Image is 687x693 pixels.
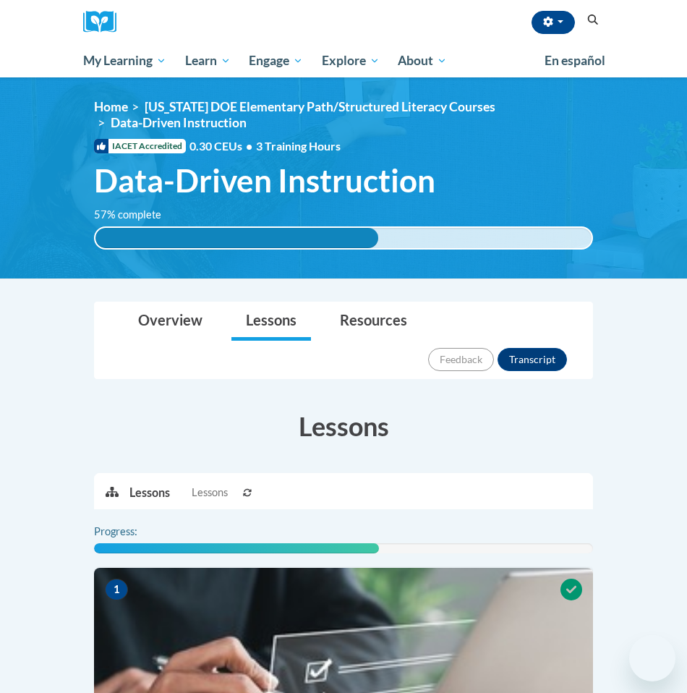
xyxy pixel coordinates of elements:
a: [US_STATE] DOE Elementary Path/Structured Literacy Courses [145,99,495,114]
span: Explore [322,52,380,69]
a: Learn [176,44,240,77]
h3: Lessons [94,408,593,444]
a: Lessons [231,302,311,341]
label: Progress: [94,524,177,540]
span: IACET Accredited [94,139,186,153]
span: 1 [105,579,128,600]
a: Cox Campus [83,11,127,33]
span: 0.30 CEUs [189,138,256,154]
a: Home [94,99,128,114]
span: About [398,52,447,69]
div: Main menu [72,44,615,77]
a: My Learning [74,44,176,77]
a: Resources [325,302,422,341]
label: 57% complete [94,207,177,223]
span: • [246,139,252,153]
a: Explore [312,44,389,77]
button: Feedback [428,348,494,371]
a: Overview [124,302,217,341]
span: En español [545,53,605,68]
iframe: Button to launch messaging window [629,635,675,681]
button: Transcript [498,348,567,371]
button: Account Settings [532,11,575,34]
img: Logo brand [83,11,127,33]
span: Learn [185,52,231,69]
span: 3 Training Hours [256,139,341,153]
button: Search [582,12,604,29]
p: Lessons [129,485,170,501]
span: Lessons [192,485,228,501]
a: About [389,44,457,77]
span: Data-Driven Instruction [111,115,247,130]
span: My Learning [83,52,166,69]
span: Data-Driven Instruction [94,161,435,200]
span: Engage [249,52,303,69]
a: Engage [239,44,312,77]
div: 57% complete [95,228,378,248]
a: En español [535,46,615,76]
